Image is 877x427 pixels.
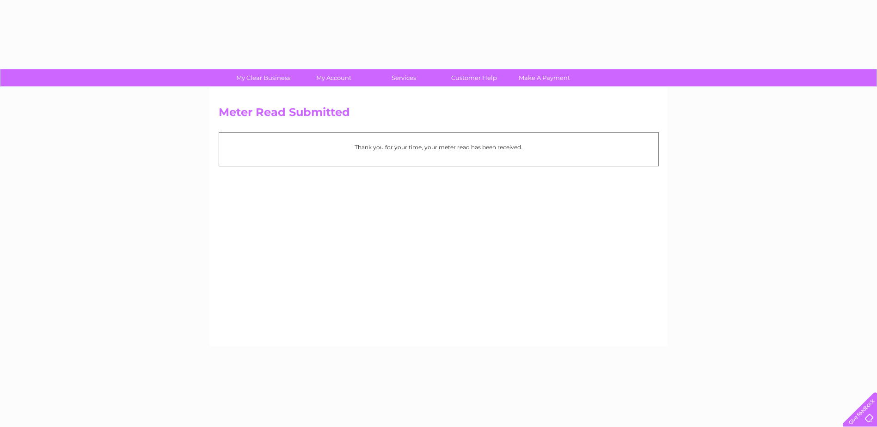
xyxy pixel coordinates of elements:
[506,69,583,86] a: Make A Payment
[225,69,301,86] a: My Clear Business
[366,69,442,86] a: Services
[436,69,512,86] a: Customer Help
[295,69,372,86] a: My Account
[219,106,659,123] h2: Meter Read Submitted
[224,143,654,152] p: Thank you for your time, your meter read has been received.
